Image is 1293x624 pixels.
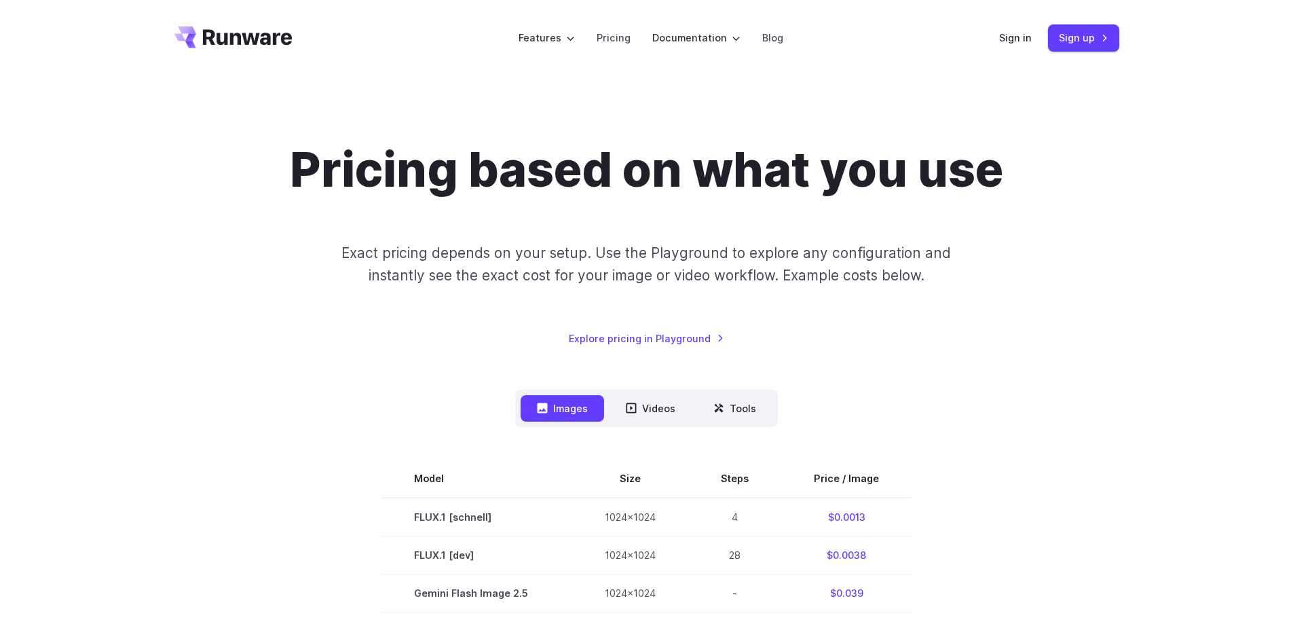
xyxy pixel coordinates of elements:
[697,395,772,422] button: Tools
[414,585,540,601] span: Gemini Flash Image 2.5
[688,536,781,574] td: 28
[652,30,741,45] label: Documentation
[610,395,692,422] button: Videos
[572,498,688,536] td: 1024x1024
[688,460,781,498] th: Steps
[781,574,912,612] td: $0.039
[781,498,912,536] td: $0.0013
[762,30,783,45] a: Blog
[381,498,572,536] td: FLUX.1 [schnell]
[519,30,575,45] label: Features
[597,30,631,45] a: Pricing
[572,574,688,612] td: 1024x1024
[521,395,604,422] button: Images
[381,460,572,498] th: Model
[572,460,688,498] th: Size
[174,26,293,48] a: Go to /
[781,460,912,498] th: Price / Image
[999,30,1032,45] a: Sign in
[316,242,977,287] p: Exact pricing depends on your setup. Use the Playground to explore any configuration and instantl...
[781,536,912,574] td: $0.0038
[688,574,781,612] td: -
[381,536,572,574] td: FLUX.1 [dev]
[290,141,1003,198] h1: Pricing based on what you use
[688,498,781,536] td: 4
[569,331,724,346] a: Explore pricing in Playground
[572,536,688,574] td: 1024x1024
[1048,24,1119,51] a: Sign up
